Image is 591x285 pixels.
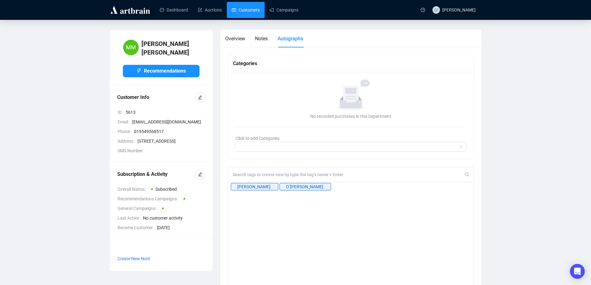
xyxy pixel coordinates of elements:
span: edit [198,95,202,100]
div: No recorded purchases in this Department [238,113,464,120]
span: ID [118,109,126,116]
span: Last Active [118,215,143,221]
span: Create New Note [118,256,150,261]
div: Categories [233,60,469,67]
span: Email [118,118,132,125]
a: Campaigns [270,2,298,18]
span: Notes [255,36,268,42]
div: Customer Info [117,94,195,101]
a: Customers [232,2,260,18]
span: Overview [225,36,245,42]
span: Phone [118,128,134,135]
span: Recommendations [144,67,186,75]
button: Create New Note [117,254,150,264]
span: Overall Status [118,186,149,193]
div: Subscription & Activity [117,171,195,178]
div: [PERSON_NAME] [237,183,271,190]
span: [DATE] [157,224,205,231]
span: Click to add Categories [235,136,280,141]
span: MM [126,43,136,52]
a: Auctions [198,2,222,18]
span: thunderbolt [137,68,141,73]
span: 5613 [126,109,205,116]
span: SMS Number [118,147,147,154]
span: GI [434,7,438,13]
span: Became Customer [118,224,157,231]
span: [STREET_ADDRESS] [137,138,205,145]
span: [EMAIL_ADDRESS][DOMAIN_NAME] [132,118,205,125]
span: edit [198,172,202,176]
span: No customer activity [143,215,205,221]
div: O’[PERSON_NAME] [286,183,323,190]
span: General Campaigns [118,205,159,212]
span: Recommendations Campaigns [118,195,181,202]
span: 019549568517 [134,128,205,135]
input: Search tags or create new by type the tag’s name + Enter [233,172,465,177]
div: Open Intercom Messenger [570,264,585,279]
span: Subscribed [155,187,177,192]
span: Address [118,138,137,145]
span: question-circle [421,8,425,12]
span: [PERSON_NAME] [442,7,476,12]
a: Dashboard [160,2,188,18]
h4: [PERSON_NAME] [PERSON_NAME] [141,39,199,57]
span: Autographs [278,36,303,42]
img: logo [110,5,151,15]
button: Recommendations [123,65,199,77]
